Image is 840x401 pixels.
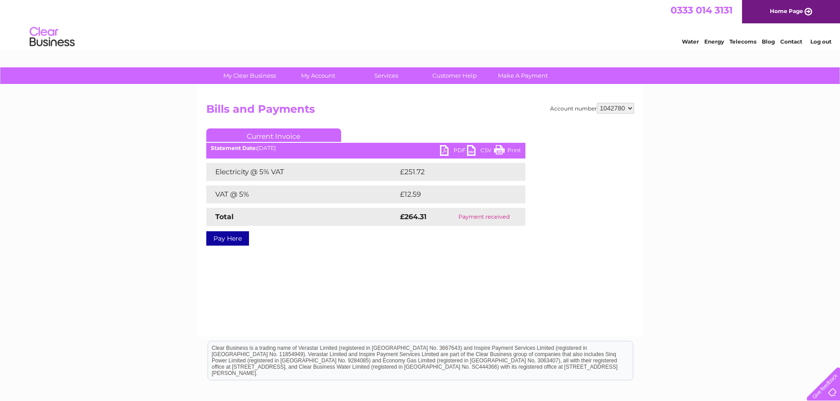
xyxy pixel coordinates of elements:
a: CSV [467,145,494,158]
td: £12.59 [398,185,507,203]
img: logo.png [29,23,75,51]
a: Pay Here [206,231,249,246]
a: Customer Help [418,67,492,84]
td: VAT @ 5% [206,185,398,203]
td: £251.72 [398,163,508,181]
a: Print [494,145,521,158]
a: Blog [762,38,775,45]
b: Statement Date: [211,145,257,151]
a: Services [349,67,423,84]
a: My Account [281,67,355,84]
strong: £264.31 [400,212,427,221]
a: Make A Payment [486,67,560,84]
div: [DATE] [206,145,525,151]
td: Payment received [443,208,525,226]
a: Log out [810,38,831,45]
strong: Total [215,212,234,221]
td: Electricity @ 5% VAT [206,163,398,181]
a: Energy [704,38,724,45]
div: Clear Business is a trading name of Verastar Limited (registered in [GEOGRAPHIC_DATA] No. 3667643... [208,5,633,44]
a: Water [682,38,699,45]
a: Telecoms [729,38,756,45]
a: PDF [440,145,467,158]
a: Contact [780,38,802,45]
h2: Bills and Payments [206,103,634,120]
a: My Clear Business [213,67,287,84]
div: Account number [550,103,634,114]
a: 0333 014 3131 [671,4,733,16]
a: Current Invoice [206,128,341,142]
